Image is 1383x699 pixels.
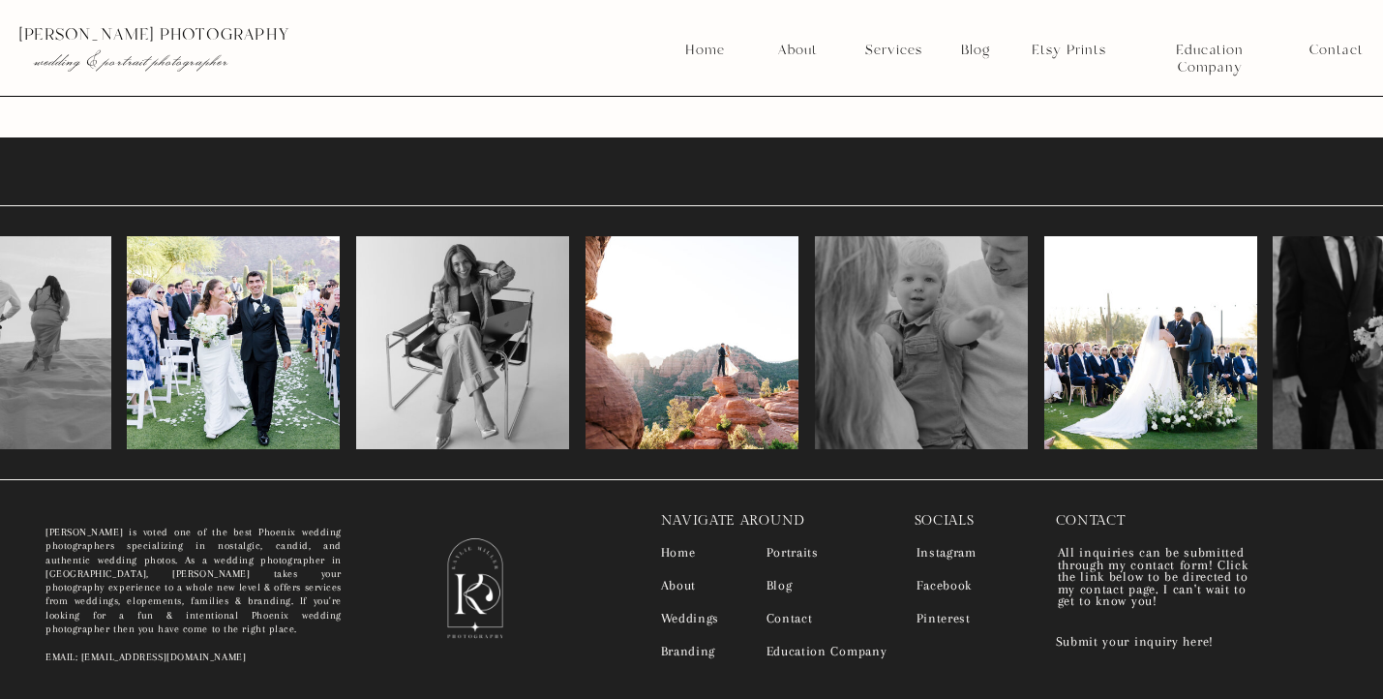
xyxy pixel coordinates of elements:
[661,646,710,659] a: Branding
[917,547,991,561] a: Instagram
[954,42,997,59] a: Blog
[917,613,991,626] a: Pinterest
[767,646,888,659] a: Education Company
[18,26,389,44] p: [PERSON_NAME] photography
[1309,42,1363,59] a: Contact
[684,42,726,59] a: Home
[661,613,736,626] a: Weddings
[45,526,342,651] a: [PERSON_NAME] is voted one of the best Phoenix wedding photographers specializing in nostalgic, c...
[661,580,759,593] a: About
[857,42,929,59] a: Services
[1058,547,1250,615] nav: All inquiries can be submitted through my contact form! Click the link below to be directed to my...
[34,51,349,71] p: wedding & portrait photographer
[661,514,836,528] p: navigate around
[1143,42,1277,59] a: Education Company
[1056,514,1142,528] p: contact
[1024,42,1113,59] a: Etsy Prints
[767,547,841,561] a: Portraits
[915,514,1001,528] p: socials
[767,580,864,593] a: Blog
[661,547,736,561] a: Home
[917,580,1014,593] a: Facebook
[772,42,822,59] a: About
[1056,636,1273,656] a: Submit your inquiry here!
[767,613,841,626] a: Contact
